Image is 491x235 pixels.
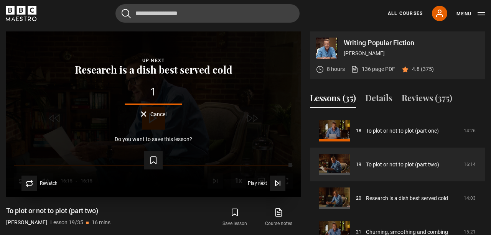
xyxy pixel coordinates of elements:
[213,206,257,228] button: Save lesson
[6,31,301,197] video-js: Video Player
[365,92,392,108] button: Details
[366,161,439,169] a: To plot or not to plot (part two)
[327,65,345,73] p: 8 hours
[6,219,47,227] p: [PERSON_NAME]
[150,112,166,117] span: Cancel
[257,206,301,228] a: Course notes
[366,194,448,202] a: Research is a dish best served cold
[402,92,452,108] button: Reviews (375)
[6,206,110,215] h1: To plot or not to plot (part two)
[248,181,267,186] span: Play next
[456,10,485,18] button: Toggle navigation
[18,57,288,64] div: Up next
[412,65,434,73] p: 4.8 (375)
[115,136,192,142] p: Do you want to save this lesson?
[21,176,58,191] button: Rewatch
[310,92,356,108] button: Lessons (35)
[351,65,395,73] a: 136 page PDF
[92,219,110,227] p: 16 mins
[115,4,300,23] input: Search
[366,127,439,135] a: To plot or not to plot (part one)
[72,64,235,75] button: Research is a dish best served cold
[40,181,58,186] span: Rewatch
[18,87,288,97] div: 1
[141,111,166,117] button: Cancel
[344,49,479,58] p: [PERSON_NAME]
[6,6,36,21] svg: BBC Maestro
[50,219,83,227] p: Lesson 19/35
[344,39,479,46] p: Writing Popular Fiction
[122,9,131,18] button: Submit the search query
[248,176,285,191] button: Play next
[388,10,423,17] a: All Courses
